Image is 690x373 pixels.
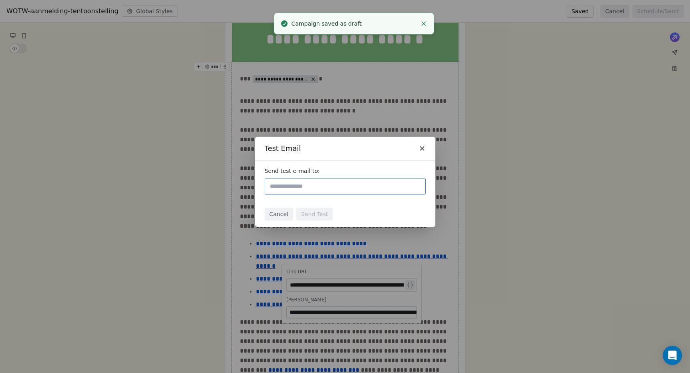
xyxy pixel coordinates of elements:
span: Test Email [265,143,301,154]
button: Send Test [296,208,333,221]
span: Send test e-mail to: [265,167,426,175]
button: Close toast [418,18,429,29]
div: Campaign saved as draft [292,20,417,28]
button: Cancel [265,208,293,221]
